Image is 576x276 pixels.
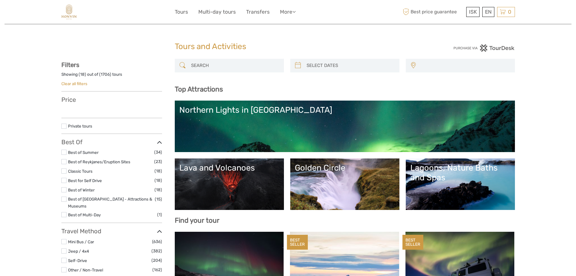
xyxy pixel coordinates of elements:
a: Lava and Volcanoes [179,163,279,205]
a: Best of [GEOGRAPHIC_DATA] - Attractions & Museums [68,197,152,208]
a: Multi-day tours [198,8,236,16]
label: 1706 [101,71,110,77]
a: Tours [175,8,188,16]
a: Jeep / 4x4 [68,249,89,254]
label: 18 [80,71,85,77]
span: (18) [155,186,162,193]
span: (204) [151,257,162,264]
div: Lagoons, Nature Baths and Spas [410,163,510,183]
span: (18) [155,168,162,175]
b: Top Attractions [175,85,223,93]
strong: Filters [61,61,79,68]
div: Lava and Volcanoes [179,163,279,173]
span: (15) [155,196,162,203]
img: PurchaseViaTourDesk.png [453,44,515,52]
a: Transfers [246,8,270,16]
a: Clear all filters [61,81,87,86]
a: Other / Non-Travel [68,268,103,272]
a: Self-Drive [68,258,87,263]
a: Lagoons, Nature Baths and Spas [410,163,510,205]
h3: Price [61,96,162,103]
div: Showing ( ) out of ( ) tours [61,71,162,81]
b: Find your tour [175,216,220,224]
img: 1903-69ff98fa-d30c-4678-8f86-70567d3a2f0b_logo_small.jpg [61,5,77,19]
div: Northern Lights in [GEOGRAPHIC_DATA] [179,105,510,115]
a: Best of Multi-Day [68,212,101,217]
input: SELECT DATES [304,60,396,71]
span: (23) [154,158,162,165]
a: Northern Lights in [GEOGRAPHIC_DATA] [179,105,510,148]
span: ISK [469,9,477,15]
a: Best of Reykjanes/Eruption Sites [68,159,130,164]
a: Best for Self Drive [68,178,102,183]
a: More [280,8,296,16]
input: SEARCH [189,60,281,71]
span: Best price guarantee [402,7,465,17]
span: (1) [157,211,162,218]
h3: Travel Method [61,228,162,235]
span: (18) [155,177,162,184]
a: Mini Bus / Car [68,239,94,244]
h3: Best Of [61,138,162,146]
a: Best of Summer [68,150,99,155]
div: BEST SELLER [287,235,308,250]
div: EN [482,7,494,17]
h1: Tours and Activities [175,42,402,52]
a: Classic Tours [68,169,93,174]
span: 0 [507,9,512,15]
div: BEST SELLER [402,235,423,250]
a: Private tours [68,124,92,128]
span: (382) [151,248,162,254]
span: (636) [152,238,162,245]
a: Golden Circle [295,163,395,205]
span: (162) [152,266,162,273]
span: (34) [154,149,162,156]
div: Golden Circle [295,163,395,173]
a: Best of Winter [68,188,95,192]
